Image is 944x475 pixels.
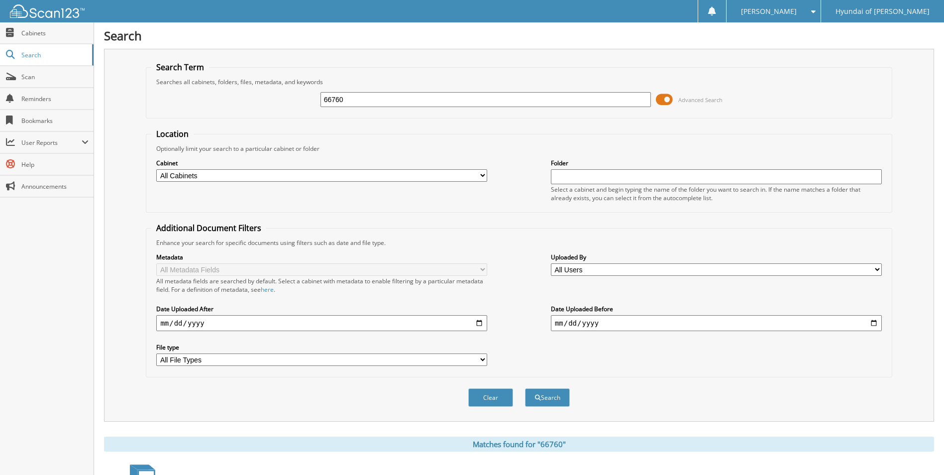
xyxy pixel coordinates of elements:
legend: Additional Document Filters [151,223,266,234]
div: Matches found for "66760" [104,437,934,452]
h1: Search [104,27,934,44]
label: Metadata [156,253,487,261]
input: end [551,315,882,331]
span: Announcements [21,182,89,191]
div: All metadata fields are searched by default. Select a cabinet with metadata to enable filtering b... [156,277,487,294]
legend: Location [151,128,194,139]
span: Cabinets [21,29,89,37]
div: Searches all cabinets, folders, files, metadata, and keywords [151,78,886,86]
legend: Search Term [151,62,209,73]
label: Date Uploaded After [156,305,487,313]
label: Date Uploaded Before [551,305,882,313]
div: Optionally limit your search to a particular cabinet or folder [151,144,886,153]
span: Scan [21,73,89,81]
button: Search [525,388,570,407]
label: File type [156,343,487,352]
span: Bookmarks [21,117,89,125]
span: Advanced Search [678,96,723,104]
div: Enhance your search for specific documents using filters such as date and file type. [151,238,886,247]
span: [PERSON_NAME] [741,8,797,14]
div: Select a cabinet and begin typing the name of the folder you want to search in. If the name match... [551,185,882,202]
input: start [156,315,487,331]
span: Hyundai of [PERSON_NAME] [836,8,930,14]
span: Reminders [21,95,89,103]
label: Cabinet [156,159,487,167]
button: Clear [468,388,513,407]
span: Help [21,160,89,169]
span: Search [21,51,87,59]
a: here [261,285,274,294]
label: Uploaded By [551,253,882,261]
span: User Reports [21,138,82,147]
label: Folder [551,159,882,167]
img: scan123-logo-white.svg [10,4,85,18]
